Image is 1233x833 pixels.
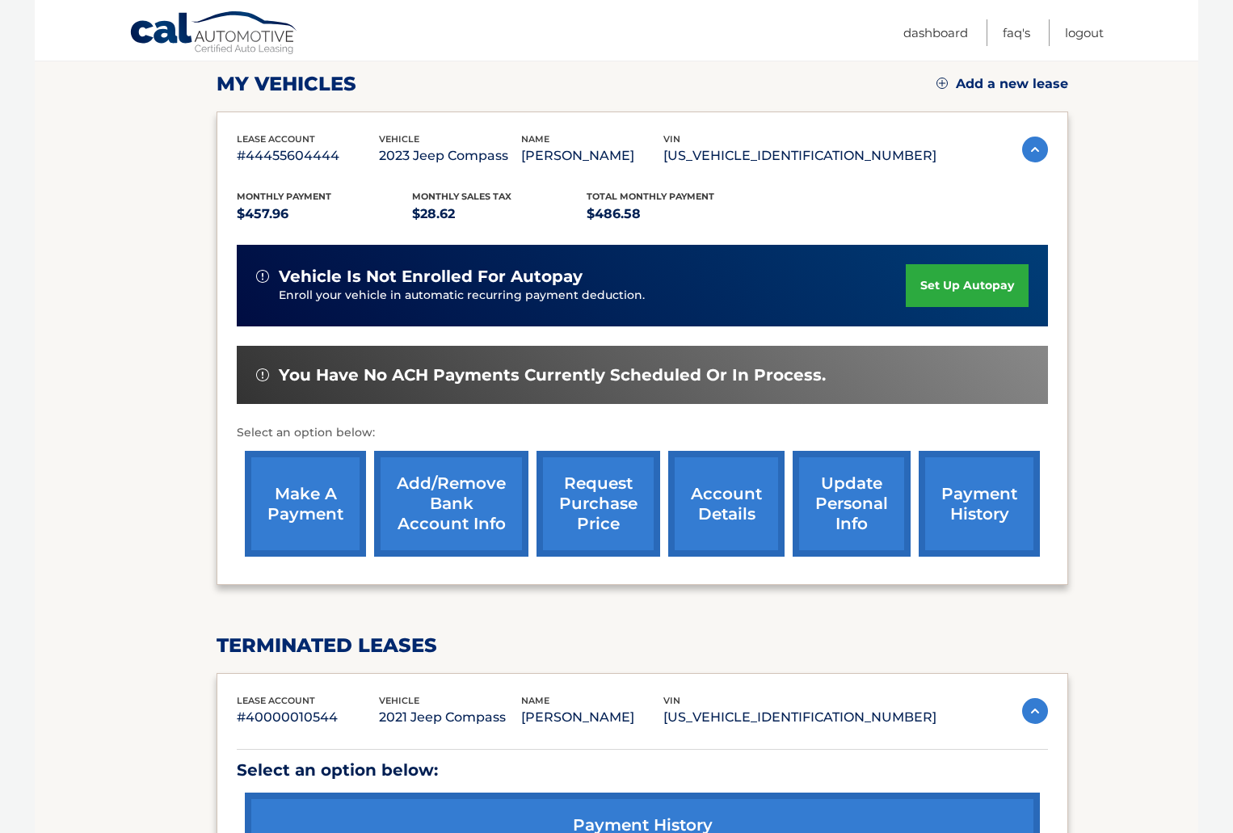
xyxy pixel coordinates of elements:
[237,756,1048,785] p: Select an option below:
[663,695,680,706] span: vin
[936,76,1068,92] a: Add a new lease
[217,72,356,96] h2: my vehicles
[587,203,762,225] p: $486.58
[237,203,412,225] p: $457.96
[663,145,936,167] p: [US_VEHICLE_IDENTIFICATION_NUMBER]
[412,191,511,202] span: Monthly sales Tax
[663,133,680,145] span: vin
[587,191,714,202] span: Total Monthly Payment
[537,451,660,557] a: request purchase price
[936,78,948,89] img: add.svg
[1003,19,1030,46] a: FAQ's
[521,695,549,706] span: name
[237,191,331,202] span: Monthly Payment
[279,267,583,287] span: vehicle is not enrolled for autopay
[521,706,663,729] p: [PERSON_NAME]
[668,451,785,557] a: account details
[256,368,269,381] img: alert-white.svg
[279,287,906,305] p: Enroll your vehicle in automatic recurring payment deduction.
[237,133,315,145] span: lease account
[1022,137,1048,162] img: accordion-active.svg
[379,133,419,145] span: vehicle
[217,633,1068,658] h2: terminated leases
[906,264,1029,307] a: set up autopay
[1022,698,1048,724] img: accordion-active.svg
[129,11,299,57] a: Cal Automotive
[919,451,1040,557] a: payment history
[379,706,521,729] p: 2021 Jeep Compass
[663,706,936,729] p: [US_VEHICLE_IDENTIFICATION_NUMBER]
[256,270,269,283] img: alert-white.svg
[1065,19,1104,46] a: Logout
[245,451,366,557] a: make a payment
[379,145,521,167] p: 2023 Jeep Compass
[379,695,419,706] span: vehicle
[237,423,1048,443] p: Select an option below:
[903,19,968,46] a: Dashboard
[237,695,315,706] span: lease account
[521,145,663,167] p: [PERSON_NAME]
[412,203,587,225] p: $28.62
[793,451,911,557] a: update personal info
[237,145,379,167] p: #44455604444
[374,451,528,557] a: Add/Remove bank account info
[521,133,549,145] span: name
[237,706,379,729] p: #40000010544
[279,365,826,385] span: You have no ACH payments currently scheduled or in process.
